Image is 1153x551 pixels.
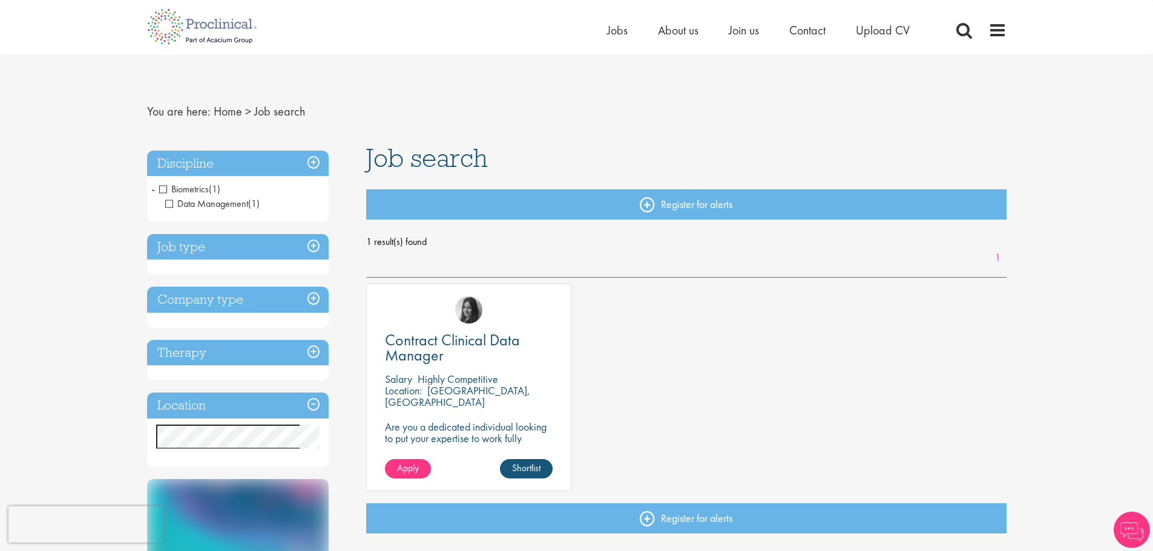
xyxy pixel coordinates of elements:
p: Are you a dedicated individual looking to put your expertise to work fully flexibly in a remote p... [385,421,553,455]
span: Contract Clinical Data Manager [385,330,520,365]
a: Shortlist [500,459,553,478]
a: About us [658,22,698,38]
a: 1 [989,251,1007,265]
h3: Discipline [147,151,329,177]
img: Chatbot [1114,512,1150,548]
h3: Job type [147,234,329,260]
span: > [245,103,251,119]
a: Upload CV [856,22,910,38]
h3: Company type [147,287,329,313]
span: Biometrics [159,183,209,195]
a: Contact [789,22,826,38]
span: Data Management [165,197,260,210]
span: Job search [366,142,488,174]
span: - [151,180,155,198]
span: Salary [385,372,412,386]
iframe: reCAPTCHA [8,506,163,543]
a: Jobs [607,22,628,38]
span: Data Management [165,197,248,210]
a: Contract Clinical Data Manager [385,333,553,363]
span: (1) [248,197,260,210]
a: breadcrumb link [214,103,242,119]
span: Biometrics [159,183,220,195]
p: Highly Competitive [418,372,498,386]
a: Apply [385,459,431,478]
span: Location: [385,383,422,397]
h3: Location [147,393,329,419]
img: Heidi Hennigan [455,296,482,324]
span: You are here: [147,103,211,119]
a: Register for alerts [366,503,1007,533]
span: Job search [254,103,305,119]
span: (1) [209,183,220,195]
span: 1 result(s) found [366,233,1007,251]
span: Apply [397,461,419,474]
p: [GEOGRAPHIC_DATA], [GEOGRAPHIC_DATA] [385,383,530,409]
a: Join us [729,22,759,38]
h3: Therapy [147,340,329,366]
a: Register for alerts [366,189,1007,220]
